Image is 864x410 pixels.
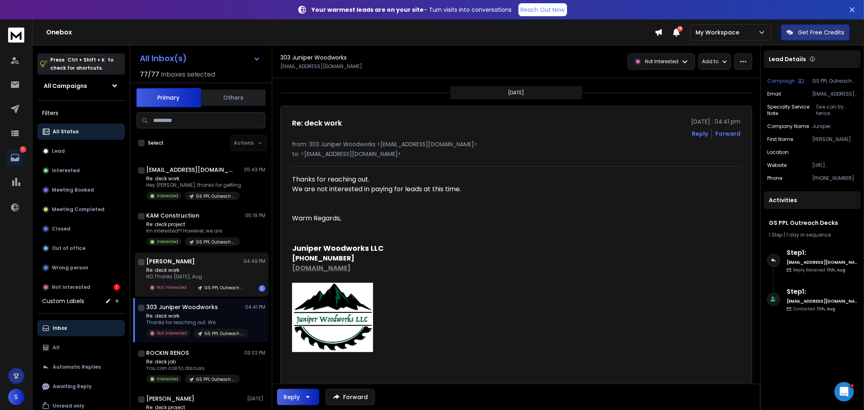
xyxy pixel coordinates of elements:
[767,149,789,156] p: location
[244,167,265,173] p: 05:43 PM
[44,82,87,90] h1: All Campaigns
[245,212,265,219] p: 05:19 PM
[146,228,240,234] p: Im interested!!! However, we are
[787,287,858,297] h6: Step 1 :
[812,91,858,97] p: [EMAIL_ADDRESS][DOMAIN_NAME]
[37,162,125,179] button: Interested
[37,359,125,375] button: Automatic Replies
[146,166,235,174] h1: [EMAIL_ADDRESS][DOMAIN_NAME]
[146,175,241,182] p: Re: deck work
[292,140,740,148] p: from: 303 Juniper Woodworks <[EMAIL_ADDRESS][DOMAIN_NAME]>
[508,90,525,96] p: [DATE]
[52,187,94,193] p: Meeting Booked
[37,221,125,237] button: Closed
[8,28,24,43] img: logo
[53,344,60,351] p: All
[280,63,362,70] p: [EMAIL_ADDRESS][DOMAIN_NAME]
[53,364,101,370] p: Automatic Replies
[243,258,265,265] p: 04:49 PM
[7,149,23,166] a: 1
[140,54,187,62] h1: All Inbox(s)
[292,150,740,158] p: to: <[EMAIL_ADDRESS][DOMAIN_NAME]>
[146,267,243,273] p: Re: deck work
[52,167,80,174] p: Interested
[146,365,240,372] p: You can call to discuss.
[53,128,79,135] p: All Status
[157,193,178,199] p: Interested
[827,267,845,273] span: 11th, Aug
[787,259,858,265] h6: [EMAIL_ADDRESS][DOMAIN_NAME]
[292,243,384,253] font: Juniper Woodworks LLC
[702,58,719,65] p: Add to
[692,130,708,138] button: Reply
[767,78,795,84] p: Campaign
[196,376,235,382] p: GS PPL Outreach Decks
[157,239,178,245] p: Interested
[52,148,65,154] p: Lead
[812,78,858,84] p: GS PPL Outreach Decks
[292,254,354,263] b: [PHONE_NUMBER]
[8,389,24,405] button: S
[767,175,782,182] p: Phone
[37,78,125,94] button: All Campaigns
[812,136,858,143] p: [PERSON_NAME]
[245,304,265,310] p: 04:41 PM
[146,349,189,357] h1: ROCKIN RENOS
[196,239,235,245] p: GS PPL Outreach Decks
[52,206,105,213] p: Meeting Completed
[146,273,243,280] p: NO Thanks [DATE], Aug
[764,191,861,209] div: Activities
[157,376,178,382] p: Interested
[53,383,92,390] p: Awaiting Reply
[52,226,70,232] p: Closed
[695,28,742,36] p: My Workspace
[284,393,300,401] div: Reply
[140,70,159,79] span: 77 / 77
[37,143,125,159] button: Lead
[834,382,854,401] iframe: Intercom live chat
[52,284,90,290] p: Not Interested
[769,231,783,238] span: 1 Step
[136,88,201,107] button: Primary
[280,53,347,62] h1: 303 Juniper Woodworks
[292,194,529,372] div: Warm Regards,
[113,284,120,290] div: 1
[292,175,529,184] div: Thanks for reaching out.
[146,303,218,311] h1: 303 Juniper Woodworks
[816,104,858,117] p: (we can try fence refinishing, hardwood flooring refinishing as well)
[812,162,858,169] p: [URL][DOMAIN_NAME]
[244,350,265,356] p: 03:02 PM
[787,248,858,258] h6: Step 1 :
[521,6,565,14] p: Reach Out Now
[66,55,106,64] span: Ctrl + Shift + k
[767,91,781,97] p: Email
[146,359,240,365] p: Re: deck job
[146,211,199,220] h1: KAM Construction
[133,50,267,66] button: All Inbox(s)
[205,331,243,337] p: GS PPL Outreach Decks
[292,263,351,273] a: [DOMAIN_NAME]
[312,6,424,14] strong: Your warmest leads are on your site
[767,123,809,130] p: Company Name
[146,319,243,326] p: Thanks for reaching out. We
[793,267,845,273] p: Reply Received
[769,55,806,63] p: Lead Details
[769,219,856,227] h1: GS PPL Outreach Decks
[37,201,125,218] button: Meeting Completed
[196,193,235,199] p: GS PPL Outreach Decks
[715,130,740,138] div: Forward
[312,6,512,14] p: – Turn visits into conversations
[161,70,215,79] h3: Inboxes selected
[786,231,831,238] span: 1 day in sequence
[148,140,164,146] label: Select
[37,340,125,356] button: All
[205,285,243,291] p: GS PPL Outreach Decks
[37,124,125,140] button: All Status
[37,107,125,119] h3: Filters
[37,260,125,276] button: Wrong person
[37,320,125,336] button: Inbox
[53,403,84,409] p: Unread only
[767,104,816,117] p: Specialty Service Note
[52,265,88,271] p: Wrong person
